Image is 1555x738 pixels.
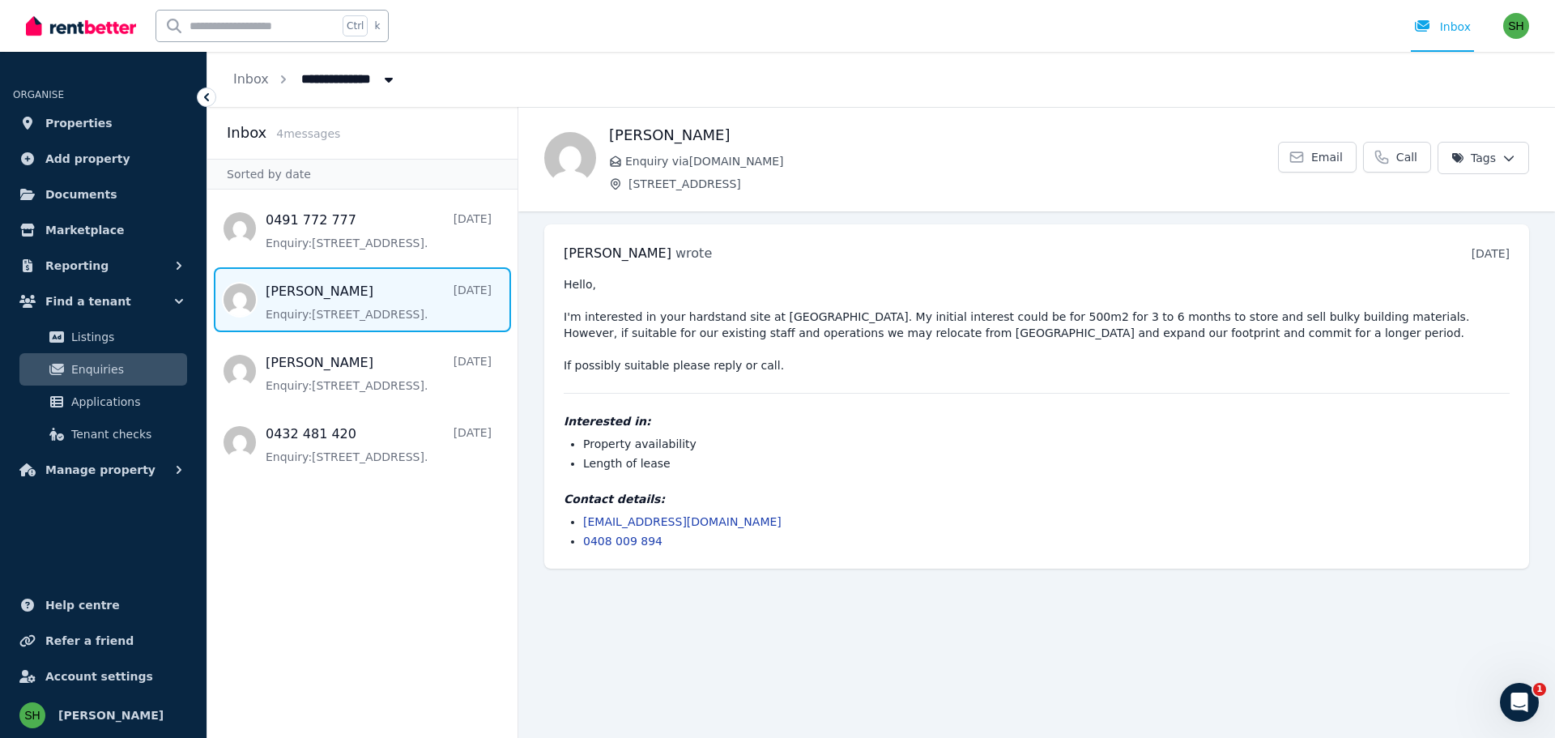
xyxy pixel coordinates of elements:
[19,321,187,353] a: Listings
[1451,150,1496,166] span: Tags
[71,327,181,347] span: Listings
[583,535,662,548] a: 0408 009 894
[564,276,1510,373] pre: Hello, I'm interested in your hardstand site at [GEOGRAPHIC_DATA]. My initial interest could be f...
[564,491,1510,507] h4: Contact details:
[233,71,269,87] a: Inbox
[45,256,109,275] span: Reporting
[13,625,194,657] a: Refer a friend
[1500,683,1539,722] iframe: Intercom live chat
[343,15,368,36] span: Ctrl
[19,418,187,450] a: Tenant checks
[13,660,194,693] a: Account settings
[625,153,1278,169] span: Enquiry via [DOMAIN_NAME]
[1311,149,1343,165] span: Email
[564,413,1510,429] h4: Interested in:
[1472,247,1510,260] time: [DATE]
[45,460,155,480] span: Manage property
[45,595,120,615] span: Help centre
[45,292,131,311] span: Find a tenant
[19,702,45,728] img: Sammi Horton
[227,122,266,144] h2: Inbox
[1396,149,1417,165] span: Call
[45,631,134,651] span: Refer a friend
[45,220,124,240] span: Marketplace
[19,353,187,386] a: Enquiries
[45,149,130,169] span: Add property
[1438,142,1529,174] button: Tags
[374,19,380,32] span: k
[609,124,1278,147] h1: [PERSON_NAME]
[26,14,136,38] img: RentBetter
[45,185,117,204] span: Documents
[1414,19,1471,35] div: Inbox
[13,89,64,100] span: ORGANISE
[71,392,181,412] span: Applications
[13,143,194,175] a: Add property
[583,515,782,528] a: [EMAIL_ADDRESS][DOMAIN_NAME]
[1278,142,1357,173] a: Email
[564,245,671,261] span: [PERSON_NAME]
[13,250,194,282] button: Reporting
[675,245,712,261] span: wrote
[628,176,1278,192] span: [STREET_ADDRESS]
[13,589,194,621] a: Help centre
[13,454,194,486] button: Manage property
[266,211,492,251] a: 0491 772 777[DATE]Enquiry:[STREET_ADDRESS].
[266,353,492,394] a: [PERSON_NAME][DATE]Enquiry:[STREET_ADDRESS].
[1503,13,1529,39] img: Sammi Horton
[583,436,1510,452] li: Property availability
[207,159,518,190] div: Sorted by date
[71,360,181,379] span: Enquiries
[13,285,194,318] button: Find a tenant
[19,386,187,418] a: Applications
[13,107,194,139] a: Properties
[207,190,518,481] nav: Message list
[583,455,1510,471] li: Length of lease
[13,178,194,211] a: Documents
[45,667,153,686] span: Account settings
[1533,683,1546,696] span: 1
[58,706,164,725] span: [PERSON_NAME]
[71,424,181,444] span: Tenant checks
[266,424,492,465] a: 0432 481 420[DATE]Enquiry:[STREET_ADDRESS].
[276,127,340,140] span: 4 message s
[1363,142,1431,173] a: Call
[266,282,492,322] a: [PERSON_NAME][DATE]Enquiry:[STREET_ADDRESS].
[544,132,596,184] img: Rachael Dunoon
[45,113,113,133] span: Properties
[13,214,194,246] a: Marketplace
[207,52,423,107] nav: Breadcrumb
